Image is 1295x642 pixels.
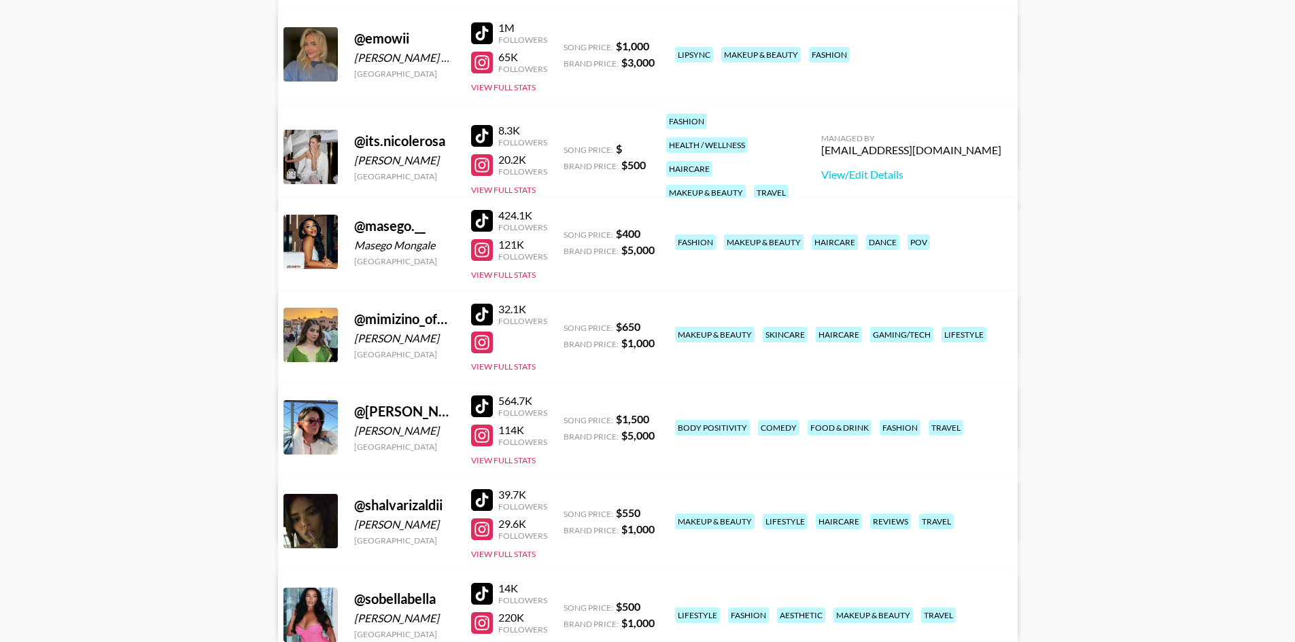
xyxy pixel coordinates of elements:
[816,514,862,529] div: haircare
[498,582,547,595] div: 14K
[666,113,707,129] div: fashion
[498,21,547,35] div: 1M
[616,39,649,52] strong: $ 1,000
[354,590,455,607] div: @ sobellabella
[821,143,1001,157] div: [EMAIL_ADDRESS][DOMAIN_NAME]
[942,327,986,342] div: lifestyle
[354,217,455,234] div: @ masego.__
[763,327,808,342] div: skincare
[564,415,613,425] span: Song Price:
[498,611,547,624] div: 220K
[675,234,716,250] div: fashion
[724,234,804,250] div: makeup & beauty
[471,185,536,195] button: View Full Stats
[471,455,536,465] button: View Full Stats
[354,132,455,149] div: @ its.nicolerosa
[919,514,954,529] div: travel
[721,47,801,63] div: makeup & beauty
[471,549,536,559] button: View Full Stats
[471,82,536,92] button: View Full Stats
[354,497,455,514] div: @ shalvarizaldii
[354,518,455,531] div: [PERSON_NAME]
[621,243,655,256] strong: $ 5,000
[564,431,619,442] span: Brand Price:
[498,153,547,166] div: 20.2K
[354,424,455,438] div: [PERSON_NAME]
[354,332,455,345] div: [PERSON_NAME]
[354,256,455,266] div: [GEOGRAPHIC_DATA]
[616,600,640,613] strong: $ 500
[354,535,455,546] div: [GEOGRAPHIC_DATA]
[498,501,547,512] div: Followers
[564,525,619,535] span: Brand Price:
[675,607,720,623] div: lifestyle
[354,403,455,420] div: @ [PERSON_NAME].mackenzlee
[675,514,755,529] div: makeup & beauty
[564,619,619,629] span: Brand Price:
[616,320,640,333] strong: $ 650
[754,185,789,200] div: travel
[666,185,746,200] div: makeup & beauty
[498,517,547,531] div: 29.6K
[354,611,455,625] div: [PERSON_NAME]
[833,607,913,623] div: makeup & beauty
[758,420,799,435] div: comedy
[616,412,649,425] strong: $ 1,500
[354,349,455,359] div: [GEOGRAPHIC_DATA]
[666,161,712,177] div: haircare
[498,423,547,437] div: 114K
[498,488,547,501] div: 39.7K
[498,222,547,232] div: Followers
[498,124,547,137] div: 8.3K
[354,171,455,181] div: [GEOGRAPHIC_DATA]
[809,47,850,63] div: fashion
[564,161,619,171] span: Brand Price:
[564,246,619,256] span: Brand Price:
[498,302,547,316] div: 32.1K
[498,166,547,177] div: Followers
[777,607,825,623] div: aesthetic
[564,339,619,349] span: Brand Price:
[564,42,613,52] span: Song Price:
[354,154,455,167] div: [PERSON_NAME]
[354,238,455,252] div: Masego Mongale
[870,514,911,529] div: reviews
[498,50,547,64] div: 65K
[498,209,547,222] div: 424.1K
[564,58,619,69] span: Brand Price:
[354,30,455,47] div: @ emowii
[498,238,547,251] div: 121K
[498,437,547,447] div: Followers
[564,509,613,519] span: Song Price:
[354,310,455,327] div: @ mimizino_official
[498,35,547,45] div: Followers
[471,270,536,280] button: View Full Stats
[621,616,655,629] strong: $ 1,000
[921,607,956,623] div: travel
[929,420,963,435] div: travel
[866,234,899,250] div: dance
[870,327,933,342] div: gaming/tech
[616,142,622,155] strong: $
[354,51,455,65] div: [PERSON_NAME] & [PERSON_NAME]
[498,137,547,147] div: Followers
[675,420,750,435] div: body positivity
[616,506,640,519] strong: $ 550
[728,607,769,623] div: fashion
[564,603,613,613] span: Song Price:
[621,56,655,69] strong: $ 3,000
[498,251,547,262] div: Followers
[821,168,1001,181] a: View/Edit Details
[616,227,640,240] strong: $ 400
[564,230,613,240] span: Song Price:
[564,145,613,155] span: Song Price:
[564,323,613,333] span: Song Price:
[621,158,646,171] strong: $ 500
[908,234,930,250] div: pov
[498,394,547,408] div: 564.7K
[763,514,808,529] div: lifestyle
[880,420,920,435] div: fashion
[821,133,1001,143] div: Managed By
[498,408,547,418] div: Followers
[498,595,547,605] div: Followers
